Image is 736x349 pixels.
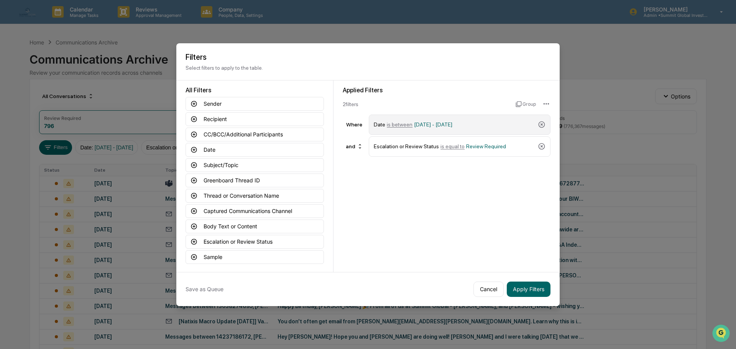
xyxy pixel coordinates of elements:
[130,61,140,70] button: Start new chat
[414,121,452,128] span: [DATE] - [DATE]
[15,97,49,104] span: Preclearance
[8,97,14,103] div: 🖐️
[343,87,550,94] div: Applied Filters
[26,59,126,66] div: Start new chat
[8,16,140,28] p: How can we help?
[507,282,550,297] button: Apply Filters
[186,158,324,172] button: Subject/Topic
[186,189,324,203] button: Thread or Conversation Name
[54,129,93,136] a: Powered byPylon
[343,121,366,128] div: Where
[56,97,62,103] div: 🗄️
[343,101,509,107] div: 2 filter s
[186,204,324,218] button: Captured Communications Channel
[186,235,324,249] button: Escalation or Review Status
[8,59,21,72] img: 1746055101610-c473b297-6a78-478c-a979-82029cc54cd1
[186,112,324,126] button: Recipient
[186,143,324,157] button: Date
[374,118,535,131] div: Date
[473,282,504,297] button: Cancel
[186,65,550,71] p: Select filters to apply to the table.
[53,93,98,107] a: 🗄️Attestations
[186,87,324,94] div: All Filters
[186,250,324,264] button: Sample
[186,52,550,62] h2: Filters
[5,108,51,122] a: 🔎Data Lookup
[186,174,324,187] button: Greenboard Thread ID
[711,324,732,344] iframe: Open customer support
[440,143,465,149] span: is equal to
[516,98,536,110] button: Group
[343,140,366,152] div: and
[466,143,506,149] span: Review Required
[186,282,223,297] button: Save as Queue
[186,128,324,141] button: CC/BCC/Additional Participants
[5,93,53,107] a: 🖐️Preclearance
[186,220,324,233] button: Body Text or Content
[76,130,93,136] span: Pylon
[26,66,97,72] div: We're available if you need us!
[15,111,48,119] span: Data Lookup
[387,121,412,128] span: is between
[8,112,14,118] div: 🔎
[63,97,95,104] span: Attestations
[374,140,535,153] div: Escalation or Review Status
[186,97,324,111] button: Sender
